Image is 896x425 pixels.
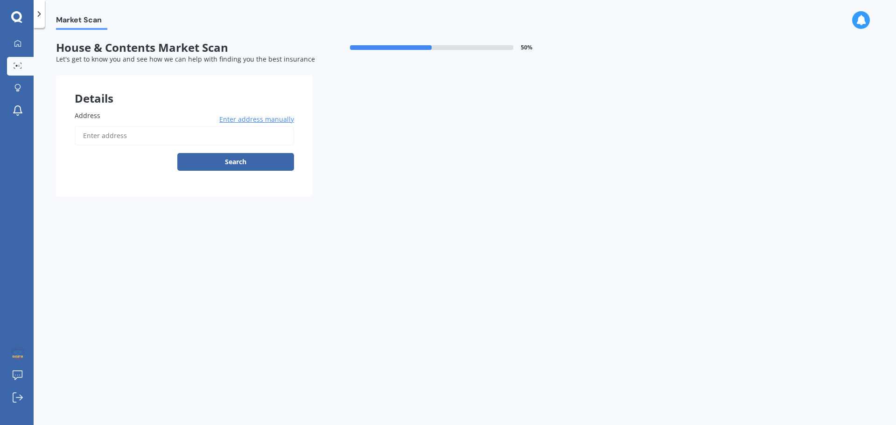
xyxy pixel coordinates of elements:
[56,55,315,63] span: Let's get to know you and see how we can help with finding you the best insurance
[177,153,294,171] button: Search
[521,44,532,51] span: 50 %
[56,41,313,55] span: House & Contents Market Scan
[75,126,294,146] input: Enter address
[56,15,107,28] span: Market Scan
[75,111,100,120] span: Address
[56,75,313,103] div: Details
[219,115,294,124] span: Enter address manually
[11,346,25,360] img: ACg8ocIyN9_nP4E4oB1-jnotvudyHfjY91JnwTE4dP4s3eLwLnGiynRV=s96-c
